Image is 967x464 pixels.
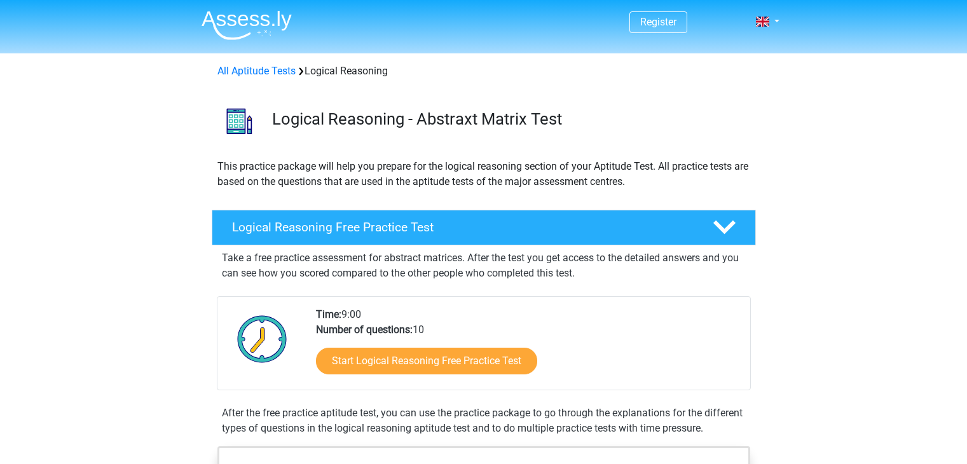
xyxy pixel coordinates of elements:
[316,324,413,336] b: Number of questions:
[232,220,692,235] h4: Logical Reasoning Free Practice Test
[640,16,676,28] a: Register
[202,10,292,40] img: Assessly
[212,94,266,148] img: logical reasoning
[230,307,294,371] img: Clock
[217,406,751,436] div: After the free practice aptitude test, you can use the practice package to go through the explana...
[222,250,746,281] p: Take a free practice assessment for abstract matrices. After the test you get access to the detai...
[316,308,341,320] b: Time:
[316,348,537,374] a: Start Logical Reasoning Free Practice Test
[207,210,761,245] a: Logical Reasoning Free Practice Test
[306,307,750,390] div: 9:00 10
[217,65,296,77] a: All Aptitude Tests
[212,64,755,79] div: Logical Reasoning
[272,109,746,129] h3: Logical Reasoning - Abstraxt Matrix Test
[217,159,750,189] p: This practice package will help you prepare for the logical reasoning section of your Aptitude Te...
